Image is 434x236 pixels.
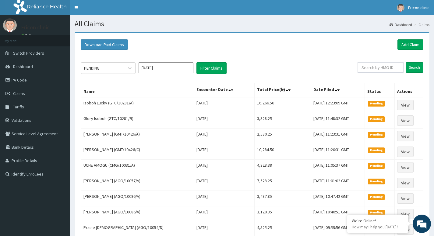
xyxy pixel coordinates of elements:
[255,175,311,191] td: 7,528.25
[368,116,385,122] span: Pending
[255,97,311,113] td: 16,266.50
[194,206,255,222] td: [DATE]
[255,144,311,160] td: 10,284.50
[368,163,385,169] span: Pending
[397,147,414,157] a: View
[81,175,194,191] td: [PERSON_NAME] (AGO/10057/A)
[255,191,311,206] td: 3,487.85
[390,22,412,27] a: Dashboard
[13,50,44,56] span: Switch Providers
[397,209,414,219] a: View
[194,160,255,175] td: [DATE]
[194,175,255,191] td: [DATE]
[81,206,194,222] td: [PERSON_NAME] (AGO/10086/A)
[394,83,423,97] th: Actions
[196,62,227,74] button: Filter Claims
[413,22,429,27] li: Claims
[368,101,385,106] span: Pending
[81,129,194,144] td: [PERSON_NAME] (GMT/10426/A)
[311,129,365,144] td: [DATE] 11:23:31 GMT
[311,83,365,97] th: Date Filed
[75,20,429,28] h1: All Claims
[406,62,423,73] input: Search
[368,132,385,137] span: Pending
[397,178,414,188] a: View
[311,113,365,129] td: [DATE] 11:48:32 GMT
[11,31,25,46] img: d_794563401_company_1708531726252_794563401
[352,218,404,223] div: We're Online!
[81,160,194,175] td: UCHE AMOGU (CMG/10031/A)
[194,191,255,206] td: [DATE]
[21,33,36,38] a: Online
[84,65,100,71] div: PENDING
[368,179,385,184] span: Pending
[3,167,116,188] textarea: Type your message and hit 'Enter'
[311,97,365,113] td: [DATE] 12:23:09 GMT
[13,91,25,96] span: Claims
[81,144,194,160] td: [PERSON_NAME] (GMT/10426/C)
[194,129,255,144] td: [DATE]
[311,160,365,175] td: [DATE] 11:05:37 GMT
[35,77,84,139] span: We're online!
[32,34,102,42] div: Chat with us now
[311,175,365,191] td: [DATE] 11:01:02 GMT
[368,194,385,200] span: Pending
[365,83,395,97] th: Status
[3,18,17,32] img: User Image
[255,83,311,97] th: Total Price(₦)
[21,25,50,30] p: Ericon clinic
[397,131,414,141] a: View
[194,144,255,160] td: [DATE]
[358,62,404,73] input: Search by HMO ID
[368,210,385,215] span: Pending
[397,100,414,110] a: View
[13,104,24,110] span: Tariffs
[255,129,311,144] td: 2,530.25
[397,4,404,12] img: User Image
[352,224,404,230] p: How may I help you today?
[81,83,194,97] th: Name
[397,115,414,126] a: View
[81,97,194,113] td: Isoboh Lucky (GTC/10281/A)
[81,39,128,50] button: Download Paid Claims
[194,97,255,113] td: [DATE]
[255,160,311,175] td: 4,328.38
[194,113,255,129] td: [DATE]
[397,193,414,204] a: View
[139,62,193,73] input: Select Month and Year
[311,206,365,222] td: [DATE] 10:40:51 GMT
[311,191,365,206] td: [DATE] 10:47:42 GMT
[81,191,194,206] td: [PERSON_NAME] (AGO/10086/A)
[397,39,423,50] a: Add Claim
[13,64,33,69] span: Dashboard
[255,113,311,129] td: 3,328.25
[255,206,311,222] td: 3,120.35
[194,83,255,97] th: Encounter Date
[100,3,115,18] div: Minimize live chat window
[311,144,365,160] td: [DATE] 11:20:31 GMT
[397,162,414,172] a: View
[368,147,385,153] span: Pending
[408,5,429,10] span: Ericon clinic
[81,113,194,129] td: Glory Isoboh (GTC/10281/B)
